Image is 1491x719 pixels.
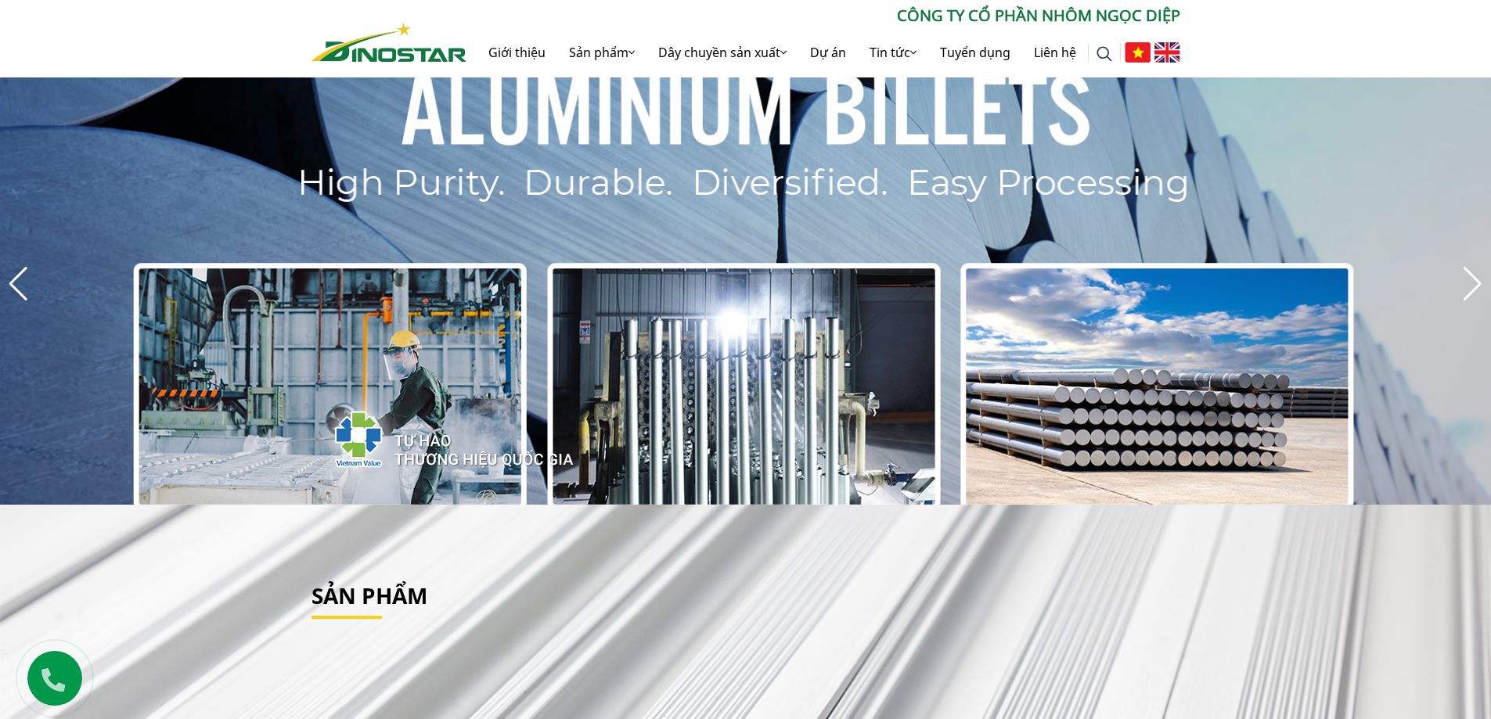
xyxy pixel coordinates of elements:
[466,4,1180,27] p: CÔNG TY CỔ PHẦN NHÔM NGỌC DIỆP
[1462,267,1483,301] div: Next slide
[798,27,858,77] a: Dự án
[646,27,798,77] a: Dây chuyền sản xuất
[858,27,928,77] a: Tin tức
[312,20,466,61] a: Nhôm Dinostar
[1022,27,1088,77] a: Liên hệ
[288,383,576,489] img: thqg
[557,27,646,77] a: Sản phẩm
[1125,42,1151,63] img: Tiếng Việt
[312,581,427,610] a: Sản phẩm
[8,267,29,301] div: Previous slide
[477,27,557,77] a: Giới thiệu
[312,23,466,62] img: Nhôm Dinostar
[928,27,1022,77] a: Tuyển dụng
[1097,46,1112,62] img: search
[1154,42,1180,63] img: English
